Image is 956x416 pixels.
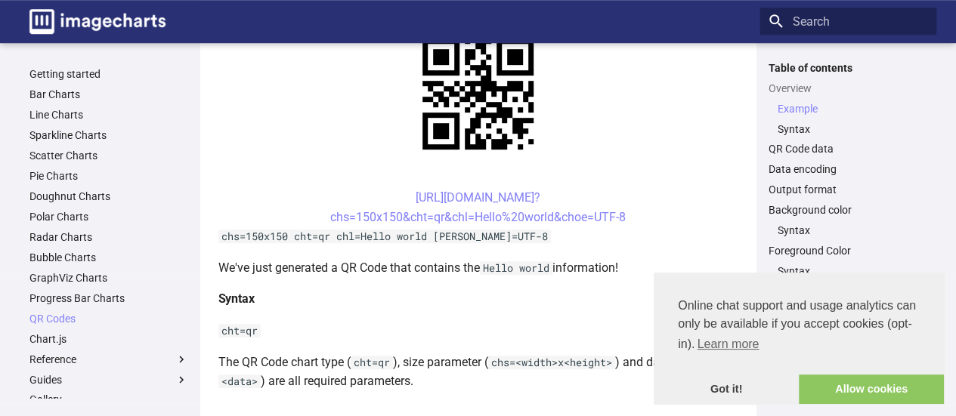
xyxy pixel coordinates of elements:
a: Polar Charts [29,210,188,223]
label: Reference [29,353,188,366]
nav: Table of contents [760,61,936,299]
a: GraphViz Charts [29,271,188,285]
code: chs=<width>x<height> [488,356,615,369]
a: Chart.js [29,332,188,346]
a: Example [778,102,927,116]
p: We've just generated a QR Code that contains the information! [218,258,738,278]
a: QR Code data [769,142,927,156]
a: Line Charts [29,108,188,122]
a: Syntax [778,122,927,136]
a: Pie Charts [29,169,188,183]
a: allow cookies [799,374,944,405]
a: Output format [769,183,927,196]
a: dismiss cookie message [654,374,799,405]
a: Doughnut Charts [29,190,188,203]
h4: Syntax [218,289,738,309]
a: Radar Charts [29,230,188,244]
code: cht=qr [218,324,261,337]
label: Guides [29,373,188,387]
a: [URL][DOMAIN_NAME]?chs=150x150&cht=qr&chl=Hello%20world&choe=UTF-8 [330,190,626,224]
a: Foreground Color [769,244,927,257]
a: Overview [769,82,927,95]
a: Sparkline Charts [29,128,188,142]
nav: Background color [769,223,927,237]
img: chart [396,12,560,176]
nav: Foreground Color [769,264,927,278]
nav: Overview [769,102,927,136]
a: Background color [769,203,927,217]
a: Syntax [778,223,927,237]
a: Getting started [29,67,188,81]
code: cht=qr [351,356,393,369]
a: Gallery [29,393,188,406]
a: Image-Charts documentation [23,3,172,40]
span: Online chat support and usage analytics can only be available if you accept cookies (opt-in). [678,297,920,356]
a: QR Codes [29,312,188,325]
p: The QR Code chart type ( ), size parameter ( ) and data ( ) are all required parameters. [218,353,738,391]
a: learn more about cookies [695,333,761,356]
a: Syntax [778,264,927,278]
img: logo [29,9,166,34]
input: Search [760,8,936,35]
a: Bubble Charts [29,251,188,264]
code: Hello world [480,261,552,275]
a: Scatter Charts [29,149,188,162]
label: Table of contents [760,61,936,75]
a: Data encoding [769,162,927,176]
div: cookieconsent [654,273,944,404]
code: chs=150x150 cht=qr chl=Hello world [PERSON_NAME]=UTF-8 [218,230,551,243]
a: Bar Charts [29,88,188,101]
a: Progress Bar Charts [29,291,188,305]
